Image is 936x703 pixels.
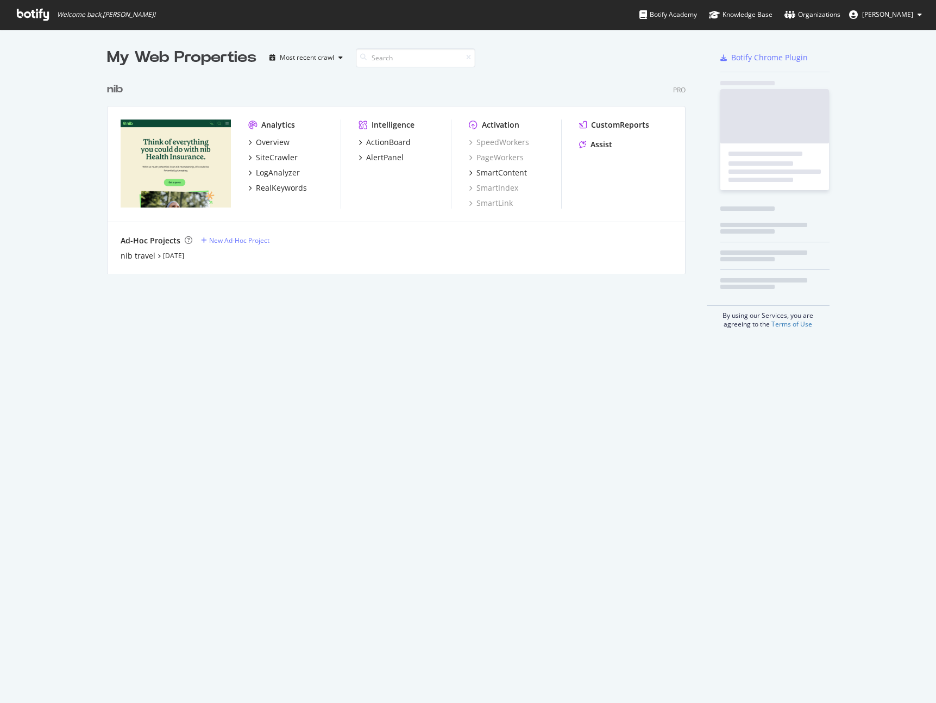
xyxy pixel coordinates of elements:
[265,49,347,66] button: Most recent crawl
[784,9,840,20] div: Organizations
[359,152,404,163] a: AlertPanel
[731,52,808,63] div: Botify Chrome Plugin
[591,139,612,150] div: Assist
[709,9,772,20] div: Knowledge Base
[469,152,524,163] a: PageWorkers
[107,47,256,68] div: My Web Properties
[163,251,184,260] a: [DATE]
[359,137,411,148] a: ActionBoard
[107,68,694,274] div: grid
[121,120,231,208] img: www.nib.com.au
[356,48,475,67] input: Search
[209,236,269,245] div: New Ad-Hoc Project
[366,137,411,148] div: ActionBoard
[280,54,334,61] div: Most recent crawl
[201,236,269,245] a: New Ad-Hoc Project
[121,250,155,261] a: nib travel
[256,152,298,163] div: SiteCrawler
[256,137,290,148] div: Overview
[372,120,414,130] div: Intelligence
[261,120,295,130] div: Analytics
[840,6,931,23] button: [PERSON_NAME]
[107,81,127,97] a: nib
[248,137,290,148] a: Overview
[639,9,697,20] div: Botify Academy
[476,167,527,178] div: SmartContent
[256,183,307,193] div: RealKeywords
[673,85,686,95] div: Pro
[107,81,123,97] div: nib
[248,183,307,193] a: RealKeywords
[121,235,180,246] div: Ad-Hoc Projects
[720,52,808,63] a: Botify Chrome Plugin
[579,139,612,150] a: Assist
[469,198,513,209] a: SmartLink
[591,120,649,130] div: CustomReports
[256,167,300,178] div: LogAnalyzer
[469,167,527,178] a: SmartContent
[482,120,519,130] div: Activation
[248,152,298,163] a: SiteCrawler
[862,10,913,19] span: Eva Bailey
[707,305,830,329] div: By using our Services, you are agreeing to the
[57,10,155,19] span: Welcome back, [PERSON_NAME] !
[771,319,812,329] a: Terms of Use
[366,152,404,163] div: AlertPanel
[579,120,649,130] a: CustomReports
[469,137,529,148] a: SpeedWorkers
[248,167,300,178] a: LogAnalyzer
[469,183,518,193] a: SmartIndex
